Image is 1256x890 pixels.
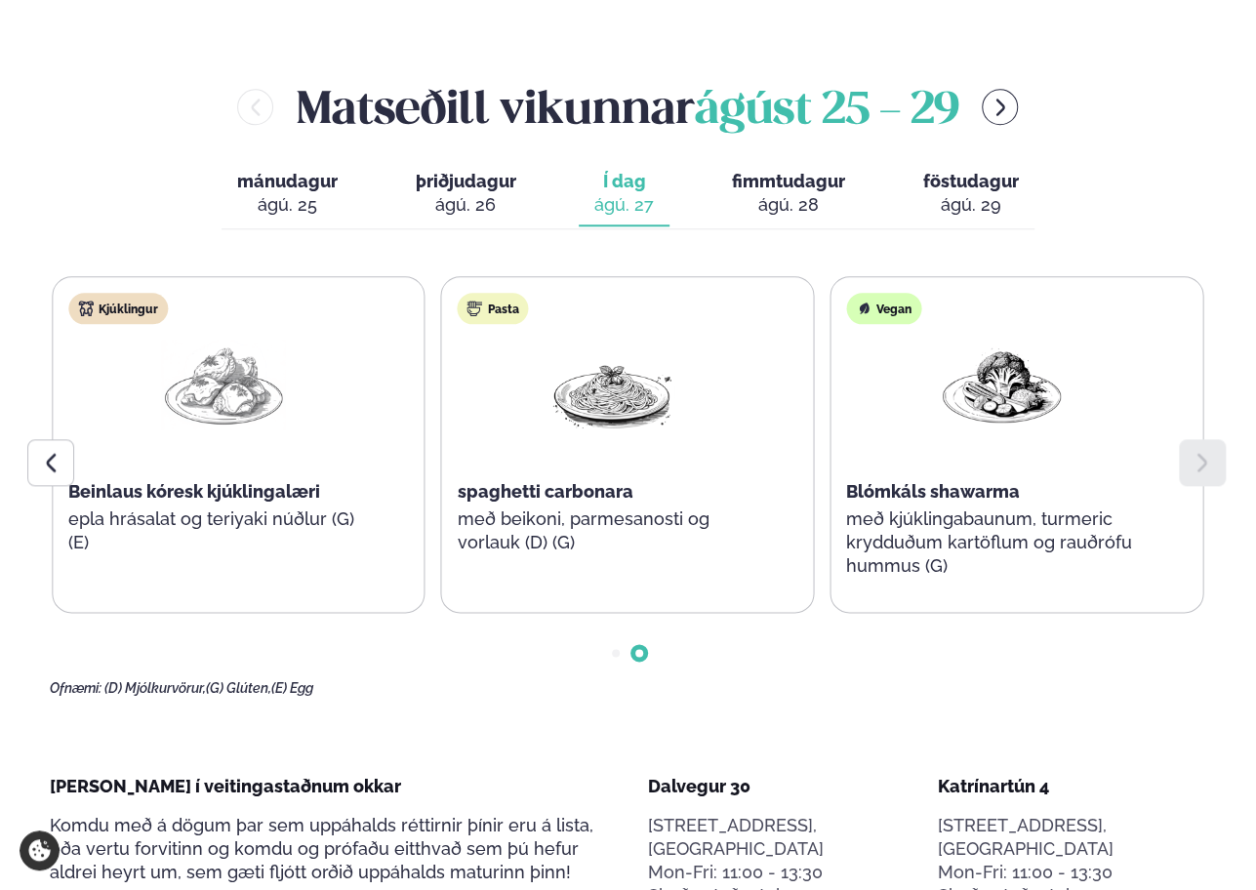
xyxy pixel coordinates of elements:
button: menu-btn-left [237,89,273,125]
div: Dalvegur 30 [647,775,915,798]
span: [PERSON_NAME] í veitingastaðnum okkar [50,776,401,796]
span: þriðjudagur [416,171,516,191]
div: Mon-Fri: 11:00 - 13:30 [647,861,915,884]
button: fimmtudagur ágú. 28 [716,162,861,226]
div: ágú. 28 [732,193,845,217]
div: ágú. 29 [923,193,1019,217]
span: Blómkáls shawarma [846,481,1020,502]
span: Ofnæmi: [50,680,101,696]
span: (G) Glúten, [206,680,271,696]
img: Spagetti.png [550,340,675,430]
span: ágúst 25 - 29 [694,90,958,133]
p: með beikoni, parmesanosti og vorlauk (D) (G) [458,507,768,554]
button: Í dag ágú. 27 [579,162,669,226]
button: föstudagur ágú. 29 [908,162,1034,226]
span: Í dag [594,170,654,193]
button: þriðjudagur ágú. 26 [400,162,532,226]
div: ágú. 25 [237,193,338,217]
h2: Matseðill vikunnar [297,75,958,139]
div: Vegan [846,293,921,324]
span: mánudagur [237,171,338,191]
span: fimmtudagur [732,171,845,191]
div: ágú. 27 [594,193,654,217]
span: Komdu með á dögum þar sem uppáhalds réttirnir þínir eru á lista, eða vertu forvitinn og komdu og ... [50,815,593,882]
img: Vegan.png [939,340,1064,430]
img: chicken.svg [78,301,94,316]
span: Go to slide 2 [635,649,643,657]
img: pasta.svg [467,301,483,316]
img: Chicken-thighs.png [161,340,286,430]
div: ágú. 26 [416,193,516,217]
span: föstudagur [923,171,1019,191]
span: Go to slide 1 [612,649,620,657]
div: Kjúklingur [68,293,168,324]
div: Mon-Fri: 11:00 - 13:30 [938,861,1206,884]
p: með kjúklingabaunum, turmeric krydduðum kartöflum og rauðrófu hummus (G) [846,507,1156,578]
span: Beinlaus kóresk kjúklingalæri [68,481,320,502]
div: Pasta [458,293,529,324]
p: [STREET_ADDRESS], [GEOGRAPHIC_DATA] [647,814,915,861]
span: (D) Mjólkurvörur, [104,680,206,696]
button: mánudagur ágú. 25 [222,162,353,226]
span: (E) Egg [271,680,313,696]
p: epla hrásalat og teriyaki núðlur (G) (E) [68,507,379,554]
a: Cookie settings [20,830,60,870]
p: [STREET_ADDRESS], [GEOGRAPHIC_DATA] [938,814,1206,861]
img: Vegan.svg [856,301,871,316]
span: spaghetti carbonara [458,481,633,502]
div: Katrínartún 4 [938,775,1206,798]
button: menu-btn-right [982,89,1018,125]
